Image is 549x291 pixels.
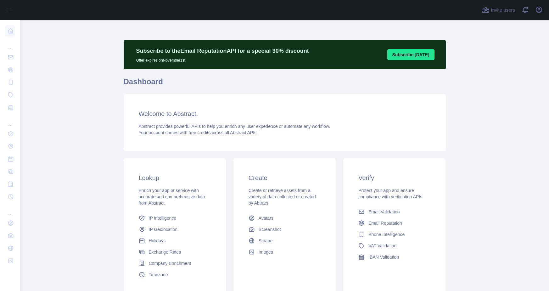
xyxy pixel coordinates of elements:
a: Images [246,246,323,258]
span: Images [259,249,273,255]
h3: Create [249,173,321,182]
a: IBAN Validation [356,251,433,263]
span: IBAN Validation [368,254,399,260]
h3: Lookup [139,173,211,182]
span: Exchange Rates [149,249,181,255]
span: IP Intelligence [149,215,176,221]
h3: Verify [358,173,430,182]
a: Screenshot [246,224,323,235]
span: Avatars [259,215,273,221]
span: Screenshot [259,226,281,233]
a: Holidays [136,235,213,246]
span: Company Enrichment [149,260,191,266]
button: Subscribe [DATE] [387,49,434,60]
span: Abstract provides powerful APIs to help you enrich any user experience or automate any workflow. [139,124,330,129]
span: Invite users [491,7,515,14]
a: Phone Intelligence [356,229,433,240]
a: Scrape [246,235,323,246]
a: IP Intelligence [136,212,213,224]
div: ... [5,204,15,216]
span: VAT Validation [368,243,396,249]
span: Create or retrieve assets from a variety of data collected or created by Abtract [249,188,316,206]
span: Email Validation [368,209,400,215]
span: Scrape [259,238,272,244]
a: Avatars [246,212,323,224]
p: Subscribe to the Email Reputation API for a special 30 % discount [136,47,309,55]
span: Your account comes with across all Abstract APIs. [139,130,258,135]
span: Phone Intelligence [368,231,405,238]
span: free credits [189,130,210,135]
a: VAT Validation [356,240,433,251]
span: IP Geolocation [149,226,178,233]
span: Protect your app and ensure compliance with verification APIs [358,188,422,199]
h3: Welcome to Abstract. [139,109,431,118]
span: Timezone [149,272,168,278]
span: Enrich your app or service with accurate and comprehensive data from Abstract [139,188,205,206]
a: Exchange Rates [136,246,213,258]
a: Timezone [136,269,213,280]
div: ... [5,114,15,127]
div: ... [5,38,15,50]
span: Holidays [149,238,166,244]
a: Company Enrichment [136,258,213,269]
button: Invite users [481,5,516,15]
a: IP Geolocation [136,224,213,235]
a: Email Reputation [356,217,433,229]
span: Email Reputation [368,220,402,226]
h1: Dashboard [124,77,446,92]
p: Offer expires on November 1st. [136,55,309,63]
a: Email Validation [356,206,433,217]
